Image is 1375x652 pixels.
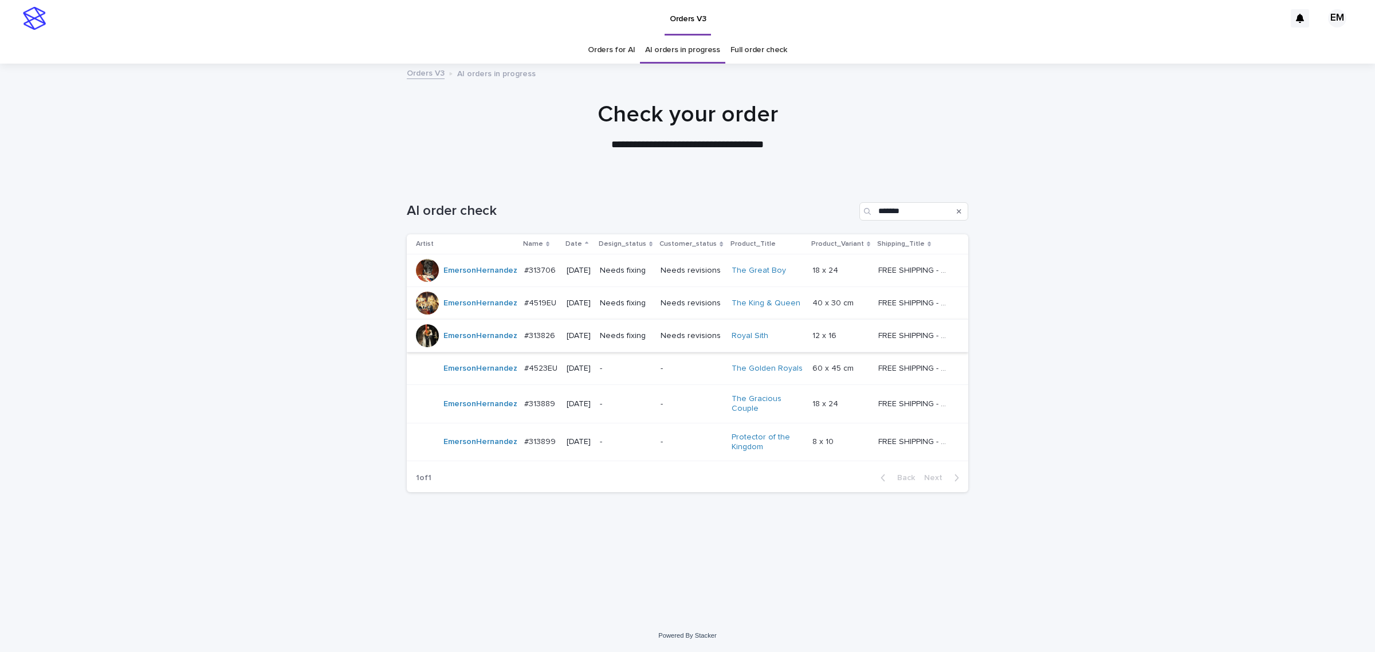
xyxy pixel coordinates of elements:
[443,298,517,308] a: EmersonHernandez
[661,266,722,276] p: Needs revisions
[407,385,968,423] tr: EmersonHernandez #313889#313889 [DATE]--The Gracious Couple 18 x 2418 x 24 FREE SHIPPING - previe...
[407,287,968,320] tr: EmersonHernandez #4519EU#4519EU [DATE]Needs fixingNeeds revisionsThe King & Queen 40 x 30 cm40 x ...
[524,435,558,447] p: #313899
[812,296,856,308] p: 40 x 30 cm
[732,433,803,452] a: Protector of the Kingdom
[811,238,864,250] p: Product_Variant
[407,423,968,461] tr: EmersonHernandez #313899#313899 [DATE]--Protector of the Kingdom 8 x 108 x 10 FREE SHIPPING - pre...
[565,238,582,250] p: Date
[407,101,968,128] h1: Check your order
[443,437,517,447] a: EmersonHernandez
[416,238,434,250] p: Artist
[645,37,720,64] a: AI orders in progress
[600,298,651,308] p: Needs fixing
[859,202,968,221] input: Search
[661,399,722,409] p: -
[878,397,952,409] p: FREE SHIPPING - preview in 1-2 business days, after your approval delivery will take 5-10 b.d.
[1328,9,1346,28] div: EM
[524,264,558,276] p: #313706
[661,437,722,447] p: -
[567,298,591,308] p: [DATE]
[443,399,517,409] a: EmersonHernandez
[524,329,557,341] p: #313826
[457,66,536,79] p: AI orders in progress
[23,7,46,30] img: stacker-logo-s-only.png
[920,473,968,483] button: Next
[567,399,591,409] p: [DATE]
[661,298,722,308] p: Needs revisions
[878,264,952,276] p: FREE SHIPPING - preview in 1-2 business days, after your approval delivery will take 5-10 b.d.
[730,37,787,64] a: Full order check
[567,331,591,341] p: [DATE]
[407,254,968,287] tr: EmersonHernandez #313706#313706 [DATE]Needs fixingNeeds revisionsThe Great Boy 18 x 2418 x 24 FRE...
[878,296,952,308] p: FREE SHIPPING - preview in 1-2 business days, after your approval delivery will take 6-10 busines...
[600,437,651,447] p: -
[878,329,952,341] p: FREE SHIPPING - preview in 1-2 business days, after your approval delivery will take 5-10 b.d.
[812,397,840,409] p: 18 x 24
[812,435,836,447] p: 8 x 10
[599,238,646,250] p: Design_status
[732,394,803,414] a: The Gracious Couple
[407,203,855,219] h1: AI order check
[732,298,800,308] a: The King & Queen
[443,331,517,341] a: EmersonHernandez
[812,362,856,374] p: 60 x 45 cm
[812,329,839,341] p: 12 x 16
[588,37,635,64] a: Orders for AI
[407,464,441,492] p: 1 of 1
[567,266,591,276] p: [DATE]
[407,320,968,352] tr: EmersonHernandez #313826#313826 [DATE]Needs fixingNeeds revisionsRoyal Sith 12 x 1612 x 16 FREE S...
[732,364,803,374] a: The Golden Royals
[443,266,517,276] a: EmersonHernandez
[878,435,952,447] p: FREE SHIPPING - preview in 1-2 business days, after your approval delivery will take 5-10 b.d.
[407,352,968,385] tr: EmersonHernandez #4523EU#4523EU [DATE]--The Golden Royals 60 x 45 cm60 x 45 cm FREE SHIPPING - pr...
[659,238,717,250] p: Customer_status
[524,397,557,409] p: #313889
[871,473,920,483] button: Back
[567,364,591,374] p: [DATE]
[407,66,445,79] a: Orders V3
[730,238,776,250] p: Product_Title
[812,264,840,276] p: 18 x 24
[524,362,560,374] p: #4523EU
[600,266,651,276] p: Needs fixing
[600,399,651,409] p: -
[523,238,543,250] p: Name
[600,331,651,341] p: Needs fixing
[878,362,952,374] p: FREE SHIPPING - preview in 1-2 business days, after your approval delivery will take 6-10 busines...
[567,437,591,447] p: [DATE]
[877,238,925,250] p: Shipping_Title
[600,364,651,374] p: -
[732,331,768,341] a: Royal Sith
[732,266,786,276] a: The Great Boy
[924,474,949,482] span: Next
[661,331,722,341] p: Needs revisions
[890,474,915,482] span: Back
[661,364,722,374] p: -
[524,296,559,308] p: #4519EU
[658,632,716,639] a: Powered By Stacker
[443,364,517,374] a: EmersonHernandez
